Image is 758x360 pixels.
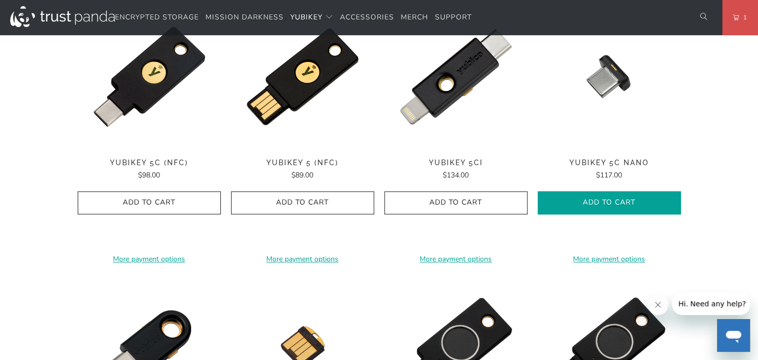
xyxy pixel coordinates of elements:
[78,159,221,181] a: YubiKey 5C (NFC) $98.00
[340,12,394,22] span: Accessories
[384,5,527,148] a: YubiKey 5Ci - Trust Panda YubiKey 5Ci - Trust Panda
[538,5,681,148] a: YubiKey 5C Nano - Trust Panda YubiKey 5C Nano - Trust Panda
[435,6,472,30] a: Support
[242,198,363,207] span: Add to Cart
[290,12,323,22] span: YubiKey
[138,170,160,180] span: $98.00
[384,159,527,167] span: YubiKey 5Ci
[538,159,681,167] span: YubiKey 5C Nano
[290,6,333,30] summary: YubiKey
[205,12,284,22] span: Mission Darkness
[739,12,747,23] span: 1
[538,254,681,265] a: More payment options
[6,7,74,15] span: Hi. Need any help?
[78,5,221,148] a: YubiKey 5C (NFC) - Trust Panda YubiKey 5C (NFC) - Trust Panda
[231,159,374,167] span: YubiKey 5 (NFC)
[78,159,221,167] span: YubiKey 5C (NFC)
[401,12,428,22] span: Merch
[115,6,199,30] a: Encrypted Storage
[78,254,221,265] a: More payment options
[384,191,527,214] button: Add to Cart
[538,5,681,148] img: YubiKey 5C Nano - Trust Panda
[115,12,199,22] span: Encrypted Storage
[435,12,472,22] span: Support
[78,191,221,214] button: Add to Cart
[291,170,313,180] span: $89.00
[88,198,210,207] span: Add to Cart
[340,6,394,30] a: Accessories
[538,159,681,181] a: YubiKey 5C Nano $117.00
[596,170,622,180] span: $117.00
[548,198,670,207] span: Add to Cart
[231,159,374,181] a: YubiKey 5 (NFC) $89.00
[672,292,750,315] iframe: 来自公司的消息
[401,6,428,30] a: Merch
[78,5,221,148] img: YubiKey 5C (NFC) - Trust Panda
[443,170,469,180] span: $134.00
[384,254,527,265] a: More payment options
[231,5,374,148] a: YubiKey 5 (NFC) - Trust Panda YubiKey 5 (NFC) - Trust Panda
[10,6,115,27] img: Trust Panda Australia
[384,5,527,148] img: YubiKey 5Ci - Trust Panda
[717,319,750,352] iframe: 启动消息传送窗口的按钮
[538,191,681,214] button: Add to Cart
[231,5,374,148] img: YubiKey 5 (NFC) - Trust Panda
[648,295,668,315] iframe: 关闭消息
[205,6,284,30] a: Mission Darkness
[395,198,517,207] span: Add to Cart
[115,6,472,30] nav: Translation missing: en.navigation.header.main_nav
[384,159,527,181] a: YubiKey 5Ci $134.00
[231,254,374,265] a: More payment options
[231,191,374,214] button: Add to Cart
